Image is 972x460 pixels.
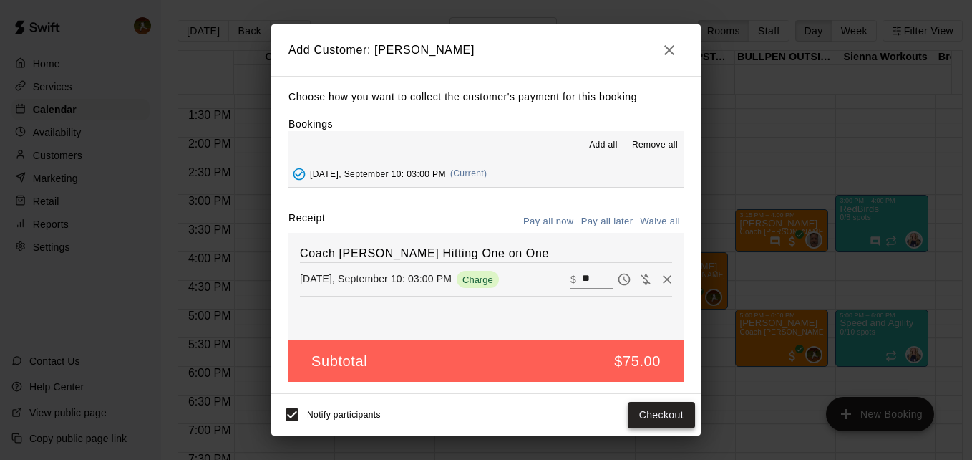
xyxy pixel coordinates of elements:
button: Waive all [636,211,684,233]
button: Added - Collect Payment [288,163,310,185]
h5: Subtotal [311,352,367,371]
h2: Add Customer: [PERSON_NAME] [271,24,701,76]
button: Added - Collect Payment[DATE], September 10: 03:00 PM(Current) [288,160,684,187]
button: Add all [580,134,626,157]
span: Charge [457,274,499,285]
button: Pay all later [578,211,637,233]
span: Add all [589,138,618,153]
label: Bookings [288,118,333,130]
button: Remove all [626,134,684,157]
button: Checkout [628,402,695,428]
h6: Coach [PERSON_NAME] Hitting One on One [300,244,672,263]
p: $ [570,272,576,287]
span: Waive payment [635,272,656,284]
button: Pay all now [520,211,578,233]
span: (Current) [450,168,487,178]
span: Notify participants [307,411,381,421]
span: [DATE], September 10: 03:00 PM [310,168,446,178]
label: Receipt [288,211,325,233]
button: Remove [656,269,678,290]
p: Choose how you want to collect the customer's payment for this booking [288,88,684,106]
span: Pay later [613,272,635,284]
h5: $75.00 [614,352,661,371]
span: Remove all [632,138,678,153]
p: [DATE], September 10: 03:00 PM [300,272,452,286]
